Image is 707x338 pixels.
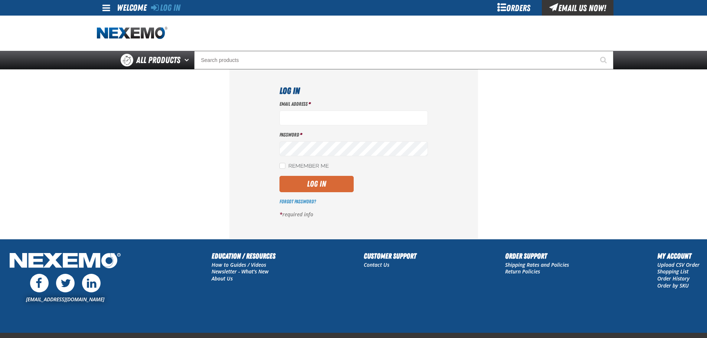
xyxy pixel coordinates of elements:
[505,268,540,275] a: Return Policies
[151,3,180,13] a: Log In
[279,198,316,204] a: Forgot Password?
[182,51,194,69] button: Open All Products pages
[364,250,416,262] h2: Customer Support
[7,250,123,272] img: Nexemo Logo
[279,131,428,138] label: Password
[505,250,569,262] h2: Order Support
[212,250,275,262] h2: Education / Resources
[279,101,428,108] label: Email Address
[212,275,233,282] a: About Us
[505,261,569,268] a: Shipping Rates and Policies
[97,27,167,40] a: Home
[279,176,354,192] button: Log In
[657,268,688,275] a: Shopping List
[657,282,689,289] a: Order by SKU
[595,51,613,69] button: Start Searching
[212,268,269,275] a: Newsletter - What's New
[26,296,104,303] a: [EMAIL_ADDRESS][DOMAIN_NAME]
[364,261,389,268] a: Contact Us
[212,261,266,268] a: How to Guides / Videos
[279,163,329,170] label: Remember Me
[657,261,700,268] a: Upload CSV Order
[279,211,428,218] p: required info
[136,53,180,67] span: All Products
[657,250,700,262] h2: My Account
[279,84,428,98] h1: Log In
[279,163,285,169] input: Remember Me
[97,27,167,40] img: Nexemo logo
[194,51,613,69] input: Search
[657,275,690,282] a: Order History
